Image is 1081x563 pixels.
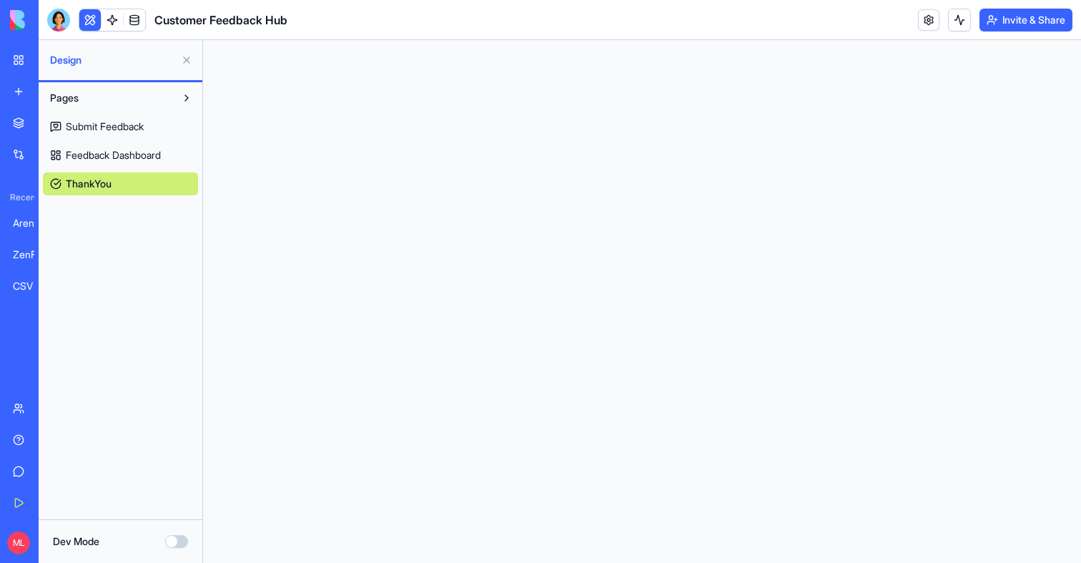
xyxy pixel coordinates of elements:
span: Submit Feedback [66,119,144,134]
span: Design [50,53,175,67]
div: ZenFlow [13,248,53,262]
a: Submit Feedback [43,115,198,138]
span: Customer Feedback Hub [154,11,287,29]
span: ML [7,532,30,554]
button: Invite & Share [979,9,1072,31]
a: ThankYou [43,172,198,195]
span: ThankYou [66,177,112,191]
span: Feedback Dashboard [66,148,161,162]
a: ArenaX [4,209,61,238]
div: CSV Response Consolidator [13,279,53,293]
a: CSV Response Consolidator [4,272,61,300]
img: logo [10,10,99,30]
a: Feedback Dashboard [43,144,198,167]
span: Recent [4,192,34,203]
button: Pages [43,87,175,109]
a: ZenFlow [4,240,61,269]
span: Pages [50,91,79,105]
div: ArenaX [13,216,53,230]
label: Dev Mode [53,534,99,549]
